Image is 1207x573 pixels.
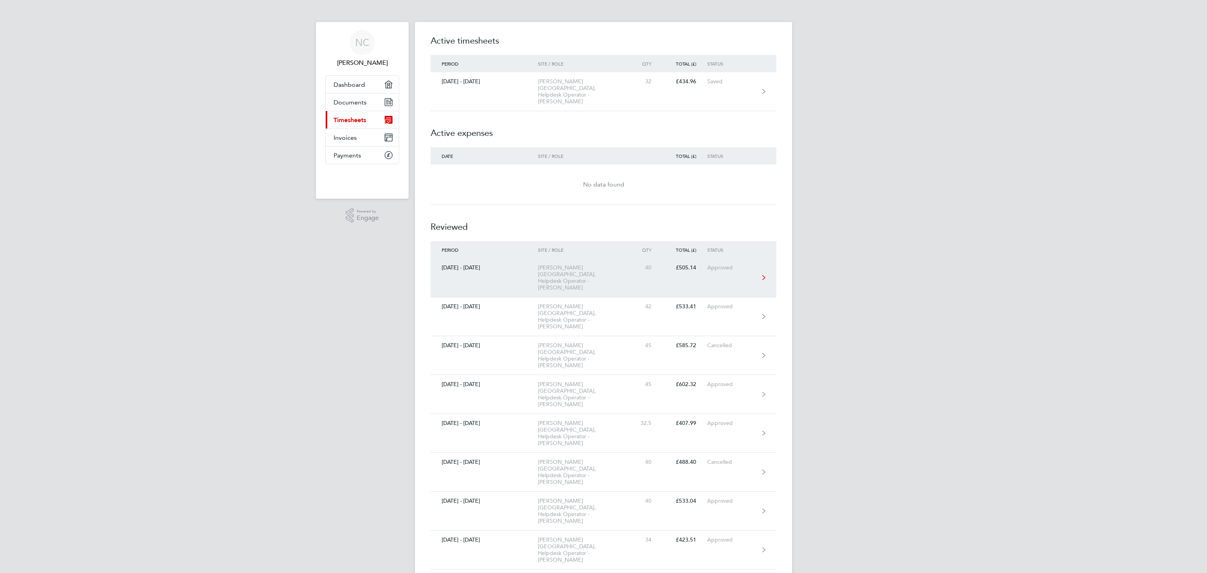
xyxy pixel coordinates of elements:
[707,153,756,159] div: Status
[326,146,399,164] a: Payments
[628,78,662,85] div: 32
[431,111,776,147] h2: Active expenses
[355,37,369,48] span: NC
[662,303,707,310] div: £533.41
[442,60,459,67] span: Period
[431,498,538,504] div: [DATE] - [DATE]
[334,116,366,124] span: Timesheets
[538,78,628,105] div: [PERSON_NAME][GEOGRAPHIC_DATA], Helpdesk Operator - [PERSON_NAME]
[431,375,776,414] a: [DATE] - [DATE][PERSON_NAME][GEOGRAPHIC_DATA], Helpdesk Operator - [PERSON_NAME]45£602.32Approved
[334,81,365,88] span: Dashboard
[628,303,662,310] div: 42
[431,342,538,349] div: [DATE] - [DATE]
[628,61,662,66] div: Qty
[707,536,756,543] div: Approved
[431,35,776,55] h2: Active timesheets
[538,61,628,66] div: Site / Role
[431,381,538,388] div: [DATE] - [DATE]
[316,22,409,199] nav: Main navigation
[334,99,367,106] span: Documents
[431,78,538,85] div: [DATE] - [DATE]
[326,111,399,128] a: Timesheets
[707,61,756,66] div: Status
[538,264,628,291] div: [PERSON_NAME][GEOGRAPHIC_DATA], Helpdesk Operator - [PERSON_NAME]
[431,536,538,543] div: [DATE] - [DATE]
[662,381,707,388] div: £602.32
[326,76,399,93] a: Dashboard
[431,459,538,465] div: [DATE] - [DATE]
[662,498,707,504] div: £533.04
[628,536,662,543] div: 34
[357,215,379,222] span: Engage
[707,78,756,85] div: Saved
[662,153,707,159] div: Total (£)
[326,172,399,185] img: fastbook-logo-retina.png
[662,247,707,253] div: Total (£)
[431,453,776,492] a: [DATE] - [DATE][PERSON_NAME][GEOGRAPHIC_DATA], Helpdesk Operator - [PERSON_NAME]40£488.40Cancelled
[707,247,756,253] div: Status
[662,264,707,271] div: £505.14
[431,420,538,427] div: [DATE] - [DATE]
[538,153,628,159] div: Site / Role
[431,72,776,111] a: [DATE] - [DATE][PERSON_NAME][GEOGRAPHIC_DATA], Helpdesk Operator - [PERSON_NAME]32£434.96Saved
[707,264,756,271] div: Approved
[442,247,459,253] span: Period
[431,205,776,241] h2: Reviewed
[628,498,662,504] div: 40
[538,247,628,253] div: Site / Role
[707,420,756,427] div: Approved
[628,247,662,253] div: Qty
[538,536,628,563] div: [PERSON_NAME][GEOGRAPHIC_DATA], Helpdesk Operator - [PERSON_NAME]
[431,264,538,271] div: [DATE] - [DATE]
[707,303,756,310] div: Approved
[326,129,399,146] a: Invoices
[707,342,756,349] div: Cancelled
[326,93,399,111] a: Documents
[707,381,756,388] div: Approved
[431,303,538,310] div: [DATE] - [DATE]
[431,492,776,531] a: [DATE] - [DATE][PERSON_NAME][GEOGRAPHIC_DATA], Helpdesk Operator - [PERSON_NAME]40£533.04Approved
[628,459,662,465] div: 40
[334,152,361,159] span: Payments
[431,414,776,453] a: [DATE] - [DATE][PERSON_NAME][GEOGRAPHIC_DATA], Helpdesk Operator - [PERSON_NAME]32.5£407.99Approved
[431,153,538,159] div: Date
[538,459,628,485] div: [PERSON_NAME][GEOGRAPHIC_DATA], Helpdesk Operator - [PERSON_NAME]
[538,498,628,524] div: [PERSON_NAME][GEOGRAPHIC_DATA], Helpdesk Operator - [PERSON_NAME]
[431,258,776,297] a: [DATE] - [DATE][PERSON_NAME][GEOGRAPHIC_DATA], Helpdesk Operator - [PERSON_NAME]40£505.14Approved
[334,134,357,141] span: Invoices
[431,336,776,375] a: [DATE] - [DATE][PERSON_NAME][GEOGRAPHIC_DATA], Helpdesk Operator - [PERSON_NAME]45£585.72Cancelled
[662,78,707,85] div: £434.96
[431,531,776,569] a: [DATE] - [DATE][PERSON_NAME][GEOGRAPHIC_DATA], Helpdesk Operator - [PERSON_NAME]34£423.51Approved
[707,498,756,504] div: Approved
[662,342,707,349] div: £585.72
[662,420,707,427] div: £407.99
[325,172,399,185] a: Go to home page
[538,303,628,330] div: [PERSON_NAME][GEOGRAPHIC_DATA], Helpdesk Operator - [PERSON_NAME]
[538,342,628,369] div: [PERSON_NAME][GEOGRAPHIC_DATA], Helpdesk Operator - [PERSON_NAME]
[628,342,662,349] div: 45
[662,536,707,543] div: £423.51
[628,264,662,271] div: 40
[431,297,776,336] a: [DATE] - [DATE][PERSON_NAME][GEOGRAPHIC_DATA], Helpdesk Operator - [PERSON_NAME]42£533.41Approved
[431,180,776,189] div: No data found
[325,58,399,68] span: Nitin Chauhan
[357,208,379,215] span: Powered by
[662,61,707,66] div: Total (£)
[707,459,756,465] div: Cancelled
[662,459,707,465] div: £488.40
[628,420,662,427] div: 32.5
[538,381,628,408] div: [PERSON_NAME][GEOGRAPHIC_DATA], Helpdesk Operator - [PERSON_NAME]
[325,30,399,68] a: NC[PERSON_NAME]
[346,208,379,223] a: Powered byEngage
[628,381,662,388] div: 45
[538,420,628,447] div: [PERSON_NAME][GEOGRAPHIC_DATA], Helpdesk Operator - [PERSON_NAME]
